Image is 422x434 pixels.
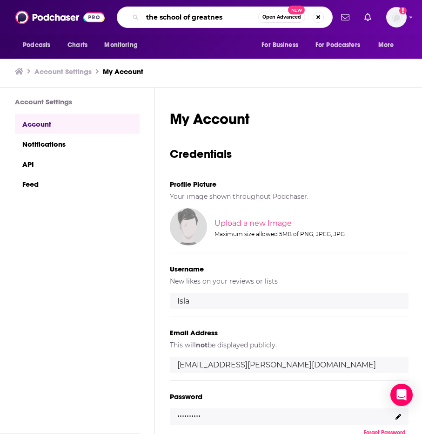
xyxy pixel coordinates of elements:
span: Podcasts [23,39,50,52]
div: Maximum size allowed 5MB of PNG, JPEG, JPG [214,231,407,237]
button: open menu [372,36,406,54]
button: open menu [255,36,310,54]
button: open menu [16,36,62,54]
a: API [15,154,140,174]
b: not [196,341,208,349]
input: email [170,357,409,373]
h1: My Account [170,110,409,128]
a: Account Settings [34,67,92,76]
a: My Account [103,67,143,76]
img: Podchaser - Follow, Share and Rate Podcasts [15,8,105,26]
a: Account [15,114,140,134]
h3: Account Settings [15,97,140,106]
div: Open Intercom Messenger [390,384,413,406]
span: New [288,6,305,14]
button: Show profile menu [386,7,407,27]
h3: Credentials [170,147,409,161]
a: Notifications [15,134,140,154]
h5: Profile Picture [170,180,409,189]
button: open menu [98,36,149,54]
input: Search podcasts, credits, & more... [142,10,258,25]
span: For Podcasters [315,39,360,52]
a: Charts [61,36,93,54]
h5: Email Address [170,328,409,337]
a: Show notifications dropdown [337,9,353,25]
span: More [378,39,394,52]
span: Open Advanced [262,15,301,20]
h5: New likes on your reviews or lists [170,277,409,285]
span: For Business [261,39,298,52]
h5: This will be displayed publicly. [170,341,409,349]
img: User Profile [386,7,407,27]
div: Search podcasts, credits, & more... [117,7,333,28]
span: Monitoring [104,39,137,52]
p: .......... [177,406,201,420]
input: username [170,293,409,309]
h5: Your image shown throughout Podchaser. [170,192,409,201]
span: Charts [67,39,87,52]
h5: Username [170,264,409,273]
svg: Add a profile image [399,7,407,14]
a: Show notifications dropdown [361,9,375,25]
img: Your profile image [170,208,207,245]
h5: Password [170,392,409,401]
a: Feed [15,174,140,194]
span: Logged in as Isla [386,7,407,27]
button: Open AdvancedNew [258,12,305,23]
button: open menu [309,36,374,54]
